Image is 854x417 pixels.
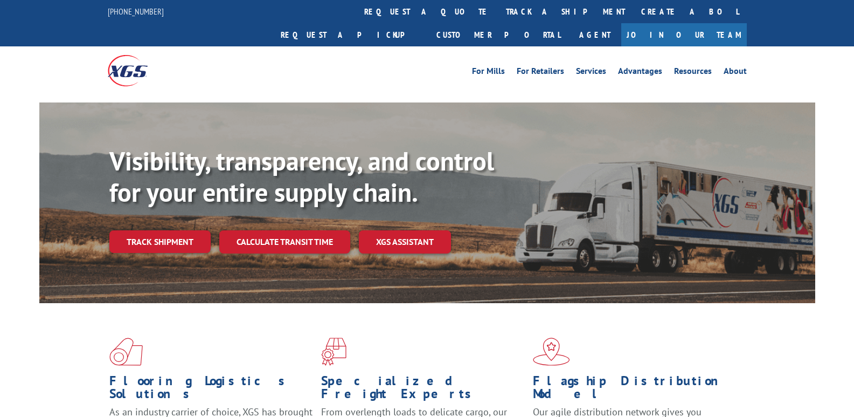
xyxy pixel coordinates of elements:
a: Calculate transit time [219,230,350,254]
a: Track shipment [109,230,211,253]
a: For Retailers [517,67,564,79]
a: For Mills [472,67,505,79]
img: xgs-icon-focused-on-flooring-red [321,338,346,366]
img: xgs-icon-total-supply-chain-intelligence-red [109,338,143,366]
a: Resources [674,67,712,79]
a: Customer Portal [428,23,568,46]
a: Request a pickup [273,23,428,46]
a: About [724,67,747,79]
a: Services [576,67,606,79]
img: xgs-icon-flagship-distribution-model-red [533,338,570,366]
a: Agent [568,23,621,46]
h1: Flagship Distribution Model [533,374,737,406]
h1: Flooring Logistics Solutions [109,374,313,406]
a: [PHONE_NUMBER] [108,6,164,17]
h1: Specialized Freight Experts [321,374,525,406]
a: Advantages [618,67,662,79]
b: Visibility, transparency, and control for your entire supply chain. [109,144,494,209]
a: Join Our Team [621,23,747,46]
a: XGS ASSISTANT [359,230,451,254]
